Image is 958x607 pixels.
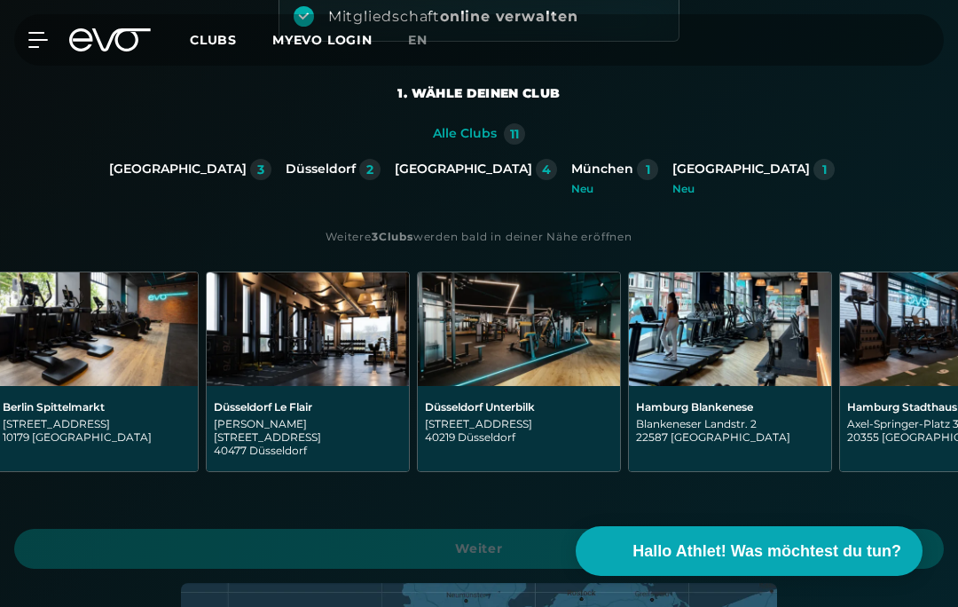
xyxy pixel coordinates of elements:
div: Hamburg Blankenese [636,400,824,414]
img: Düsseldorf Unterbilk [418,272,620,386]
div: München [571,162,633,177]
span: Clubs [190,32,237,48]
a: en [408,30,449,51]
div: 11 [510,128,519,140]
div: [STREET_ADDRESS] 40219 Düsseldorf [425,417,613,444]
div: Alle Clubs [433,126,497,142]
strong: Clubs [379,230,413,243]
div: 2 [366,163,373,176]
div: Düsseldorf [286,162,356,177]
div: 4 [542,163,551,176]
div: 1. Wähle deinen Club [397,84,560,102]
div: [GEOGRAPHIC_DATA] [395,162,532,177]
span: Hallo Athlet! Was möchtest du tun? [632,540,901,564]
div: 1 [646,163,650,176]
div: [PERSON_NAME][STREET_ADDRESS] 40477 Düsseldorf [214,417,402,457]
div: 1 [822,163,827,176]
div: Blankeneser Landstr. 2 22587 [GEOGRAPHIC_DATA] [636,417,824,444]
div: Düsseldorf Unterbilk [425,400,613,414]
button: Hallo Athlet! Was möchtest du tun? [576,526,923,576]
div: Neu [672,184,835,194]
div: [STREET_ADDRESS] 10179 [GEOGRAPHIC_DATA] [3,417,191,444]
a: MYEVO LOGIN [272,32,373,48]
img: Düsseldorf Le Flair [207,272,409,386]
div: Neu [571,184,658,194]
div: [GEOGRAPHIC_DATA] [109,162,247,177]
span: en [408,32,428,48]
img: Hamburg Blankenese [629,272,831,386]
div: [GEOGRAPHIC_DATA] [672,162,810,177]
div: 3 [257,163,264,176]
div: Düsseldorf Le Flair [214,400,402,414]
a: Weiter [14,529,944,569]
div: Berlin Spittelmarkt [3,400,191,414]
a: Clubs [190,31,272,48]
span: Weiter [35,540,923,558]
strong: 3 [372,230,379,243]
